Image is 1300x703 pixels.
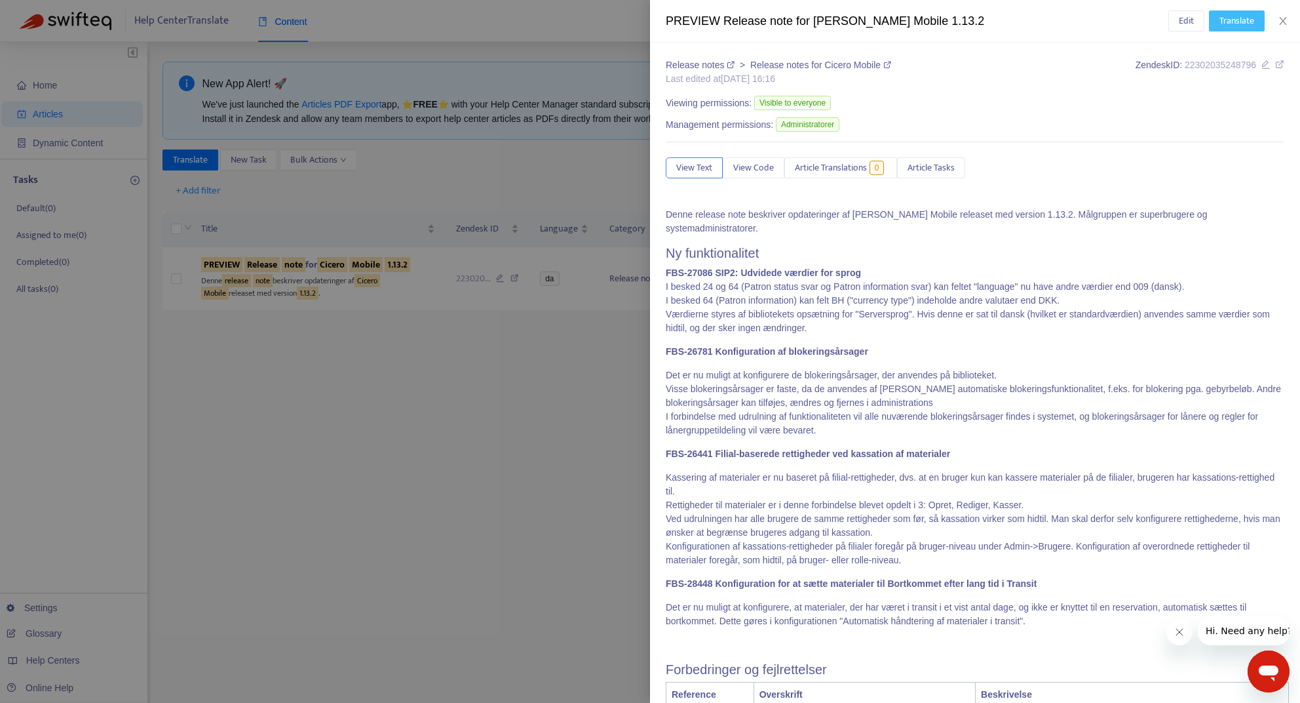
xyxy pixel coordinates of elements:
[1248,651,1290,693] iframe: Knapp för att öppna meddelandefönstret
[1166,619,1193,645] iframe: Stäng meddelande
[666,449,950,459] strong: FBS-26441 Filial-baserede rettigheder ved kassation af materialer
[8,9,94,20] span: Hi. Need any help?
[1219,14,1254,28] span: Translate
[666,268,861,278] strong: FBS-27086 SIP2: Udvidede værdier for sprog
[666,96,752,110] span: Viewing permissions:
[666,208,1284,235] p: Denne release note beskriver opdateringer af [PERSON_NAME] Mobile releaset med version 1.13.2. Må...
[666,601,1284,628] p: Det er nu muligt at konfigurere, at materialer, der har været i transit i et vist antal dage, og ...
[1185,60,1256,70] span: 22302035248796
[1274,15,1292,28] button: Close
[666,60,737,70] a: Release notes
[666,58,891,72] div: >
[666,662,1284,677] h2: Forbedringer og fejlrettelser
[908,161,955,175] span: Article Tasks
[1209,10,1265,31] button: Translate
[750,60,891,70] a: Release notes for Cicero Mobile
[733,161,774,175] span: View Code
[784,157,897,178] button: Article Translations0
[1198,616,1290,645] iframe: Meddelande från företag
[666,369,1284,437] p: Det er nu muligt at konfigurere de blokeringsårsager, der anvendes på biblioteket. Visse blokerin...
[666,266,1284,335] p: I besked 24 og 64 (Patron status svar og Patron information svar) kan feltet "language" nu have a...
[1179,14,1194,28] span: Edit
[666,72,891,86] div: Last edited at [DATE] 16:16
[754,96,831,110] span: Visible to everyone
[759,689,803,700] strong: Overskrift
[666,471,1284,567] p: Kassering af materialer er nu baseret på filial-rettigheder, dvs. at en bruger kun kan kassere ma...
[795,161,867,175] span: Article Translations
[672,689,716,700] strong: Reference
[666,346,868,357] strong: FBS-26781 Konfiguration af blokeringsårsager
[1136,58,1284,86] div: Zendesk ID:
[666,12,1168,30] div: PREVIEW Release note for [PERSON_NAME] Mobile 1.13.2
[676,161,712,175] span: View Text
[981,689,1032,700] strong: Beskrivelse
[666,245,1284,261] h2: Ny funktionalitet
[723,157,784,178] button: View Code
[1278,16,1288,26] span: close
[897,157,965,178] button: Article Tasks
[776,117,839,132] span: Administratorer
[666,578,1037,589] strong: FBS-28448 Konfiguration for at sætte materialer til Bortkommet efter lang tid i Transit
[1168,10,1204,31] button: Edit
[666,157,723,178] button: View Text
[870,161,885,175] span: 0
[666,118,773,132] span: Management permissions:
